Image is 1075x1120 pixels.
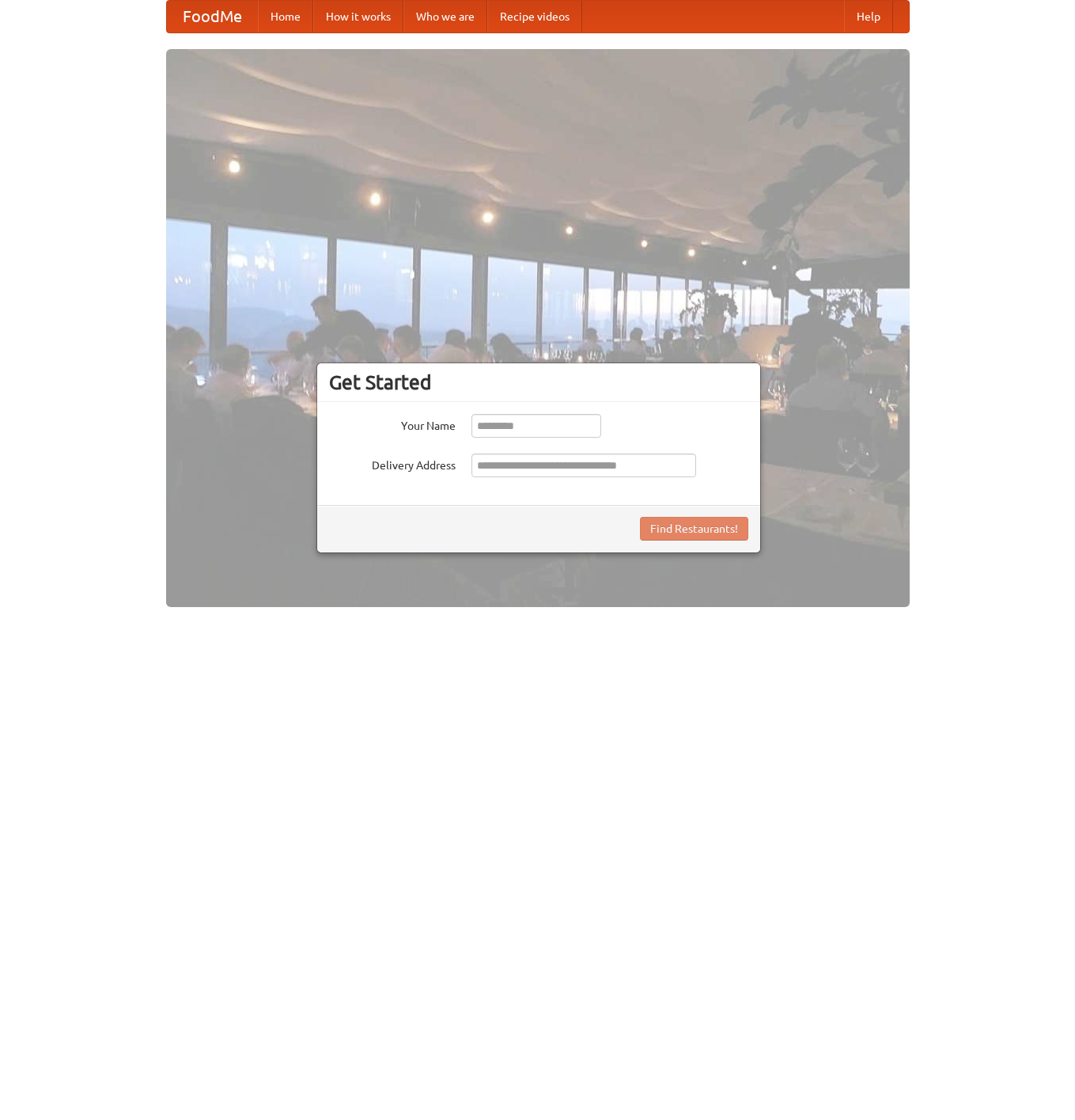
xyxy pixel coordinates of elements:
[329,454,456,473] label: Delivery Address
[844,1,893,32] a: Help
[640,517,748,541] button: Find Restaurants!
[329,414,456,434] label: Your Name
[329,370,748,394] h3: Get Started
[258,1,313,32] a: Home
[403,1,487,32] a: Who we are
[167,1,258,32] a: FoodMe
[487,1,582,32] a: Recipe videos
[313,1,403,32] a: How it works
